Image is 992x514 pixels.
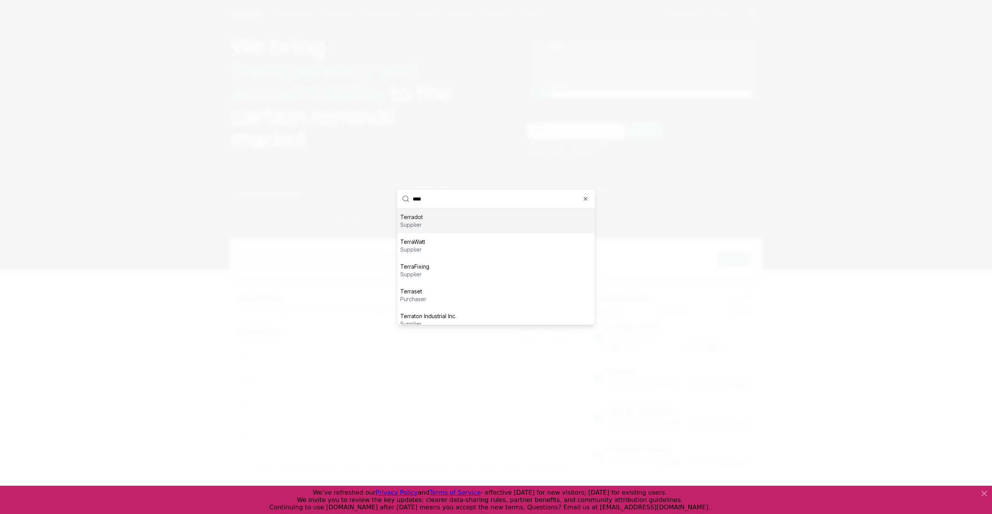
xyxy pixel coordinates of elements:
[400,288,426,295] p: Terraset
[400,320,456,328] p: supplier
[400,238,425,246] p: TerraWatt
[400,271,429,278] p: supplier
[400,221,423,229] p: supplier
[400,312,456,320] p: Terraton Industrial Inc.
[400,213,423,221] p: Terradot
[400,263,429,271] p: TerraFixing
[400,246,425,254] p: supplier
[400,295,426,303] p: purchaser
